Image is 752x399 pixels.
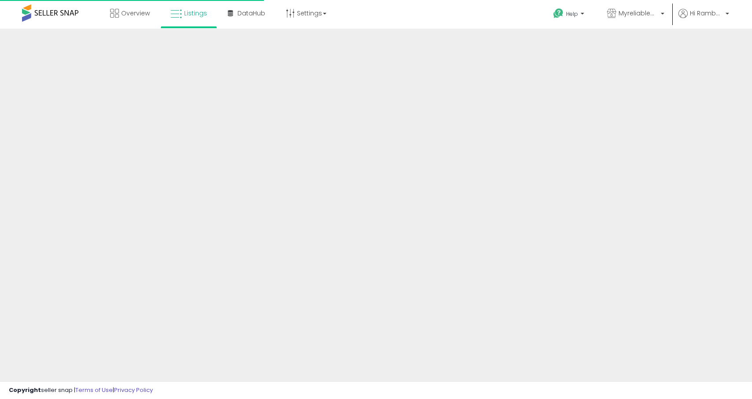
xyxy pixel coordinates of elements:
[184,9,207,18] span: Listings
[678,9,729,29] a: Hi Rambabu
[9,386,41,394] strong: Copyright
[619,9,658,18] span: Myreliablemart
[121,9,150,18] span: Overview
[566,10,578,18] span: Help
[690,9,723,18] span: Hi Rambabu
[553,8,564,19] i: Get Help
[9,386,153,395] div: seller snap | |
[114,386,153,394] a: Privacy Policy
[237,9,265,18] span: DataHub
[546,1,593,29] a: Help
[75,386,113,394] a: Terms of Use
